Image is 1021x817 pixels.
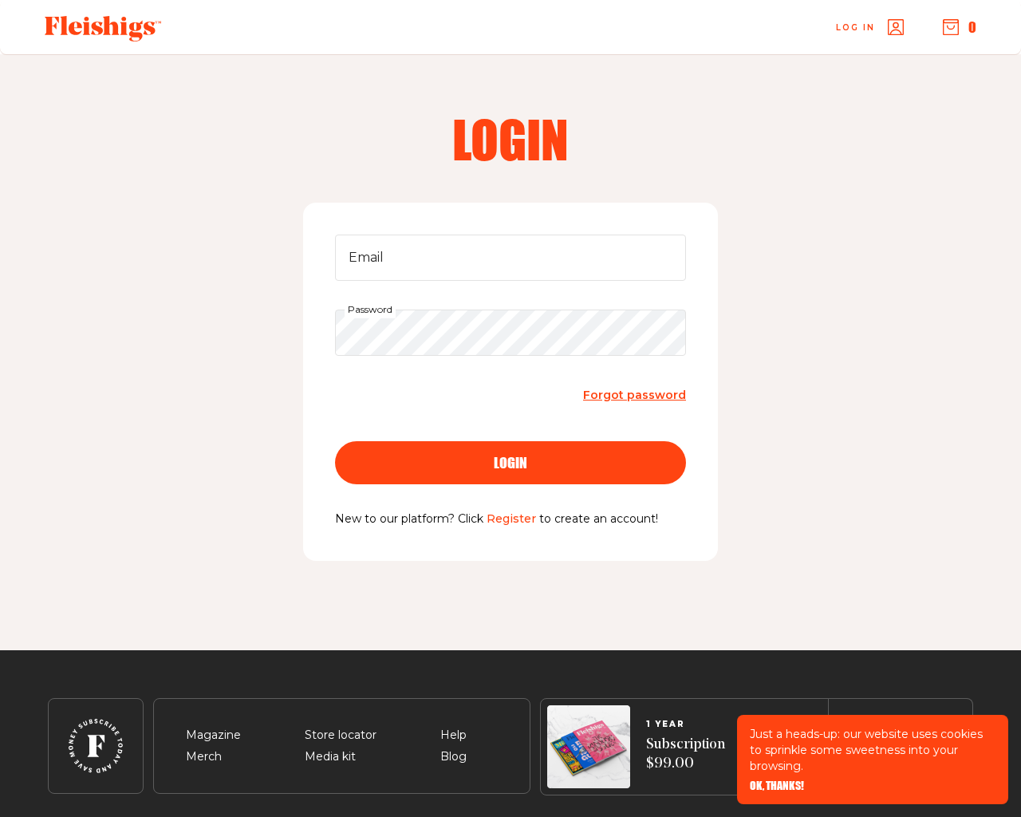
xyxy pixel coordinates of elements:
[305,748,356,767] span: Media kit
[440,748,467,767] span: Blog
[305,726,376,745] span: Store locator
[646,736,725,775] span: Subscription $99.00
[186,749,222,764] a: Merch
[583,388,686,402] span: Forgot password
[750,780,804,791] button: OK, THANKS!
[440,749,467,764] a: Blog
[186,728,241,742] a: Magazine
[335,235,686,281] input: Email
[186,748,222,767] span: Merch
[494,456,527,470] span: login
[750,726,995,774] p: Just a heads-up: our website uses cookies to sprinkle some sweetness into your browsing.
[646,720,725,729] span: 1 YEAR
[306,113,715,164] h2: Login
[943,18,976,36] button: 0
[335,441,686,484] button: login
[305,749,356,764] a: Media kit
[440,726,467,745] span: Help
[186,726,241,745] span: Magazine
[335,510,686,529] p: New to our platform? Click to create an account!
[583,385,686,406] a: Forgot password
[836,19,904,35] a: Log in
[335,310,686,356] input: Password
[345,301,396,318] label: Password
[487,511,536,526] a: Register
[440,728,467,742] a: Help
[547,705,630,788] img: Magazines image
[305,728,376,742] a: Store locator
[836,22,875,34] span: Log in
